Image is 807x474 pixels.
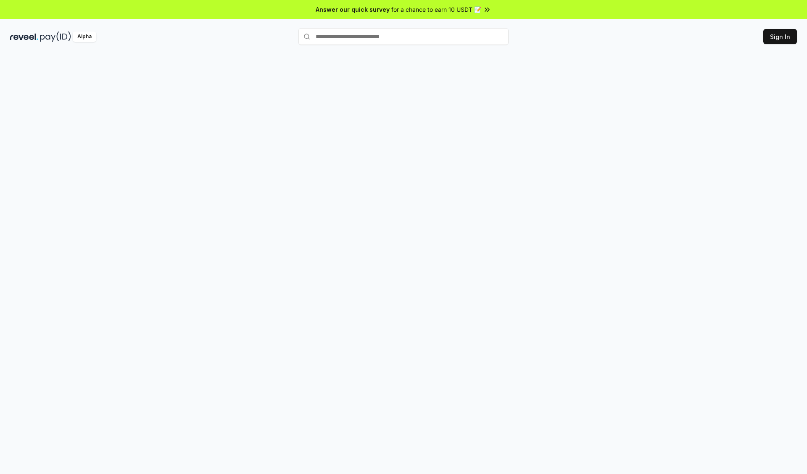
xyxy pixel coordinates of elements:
button: Sign In [763,29,797,44]
span: for a chance to earn 10 USDT 📝 [391,5,481,14]
div: Alpha [73,31,96,42]
span: Answer our quick survey [316,5,390,14]
img: reveel_dark [10,31,38,42]
img: pay_id [40,31,71,42]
